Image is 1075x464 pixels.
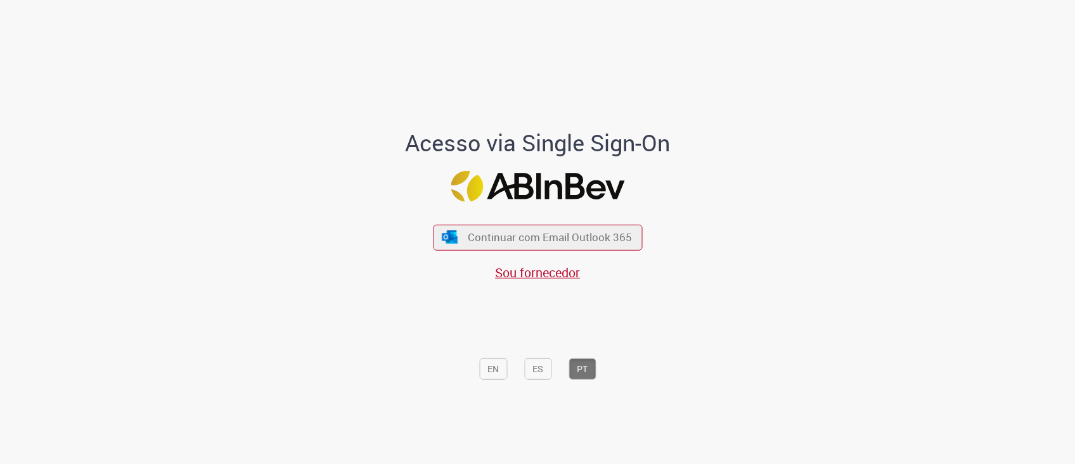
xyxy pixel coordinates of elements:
[451,171,624,202] img: Logo ABInBev
[479,358,507,380] button: EN
[468,230,632,245] span: Continuar com Email Outlook 365
[362,130,714,156] h1: Acesso via Single Sign-On
[441,230,459,244] img: ícone Azure/Microsoft 360
[569,358,596,380] button: PT
[495,264,580,281] a: Sou fornecedor
[524,358,551,380] button: ES
[433,224,642,250] button: ícone Azure/Microsoft 360 Continuar com Email Outlook 365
